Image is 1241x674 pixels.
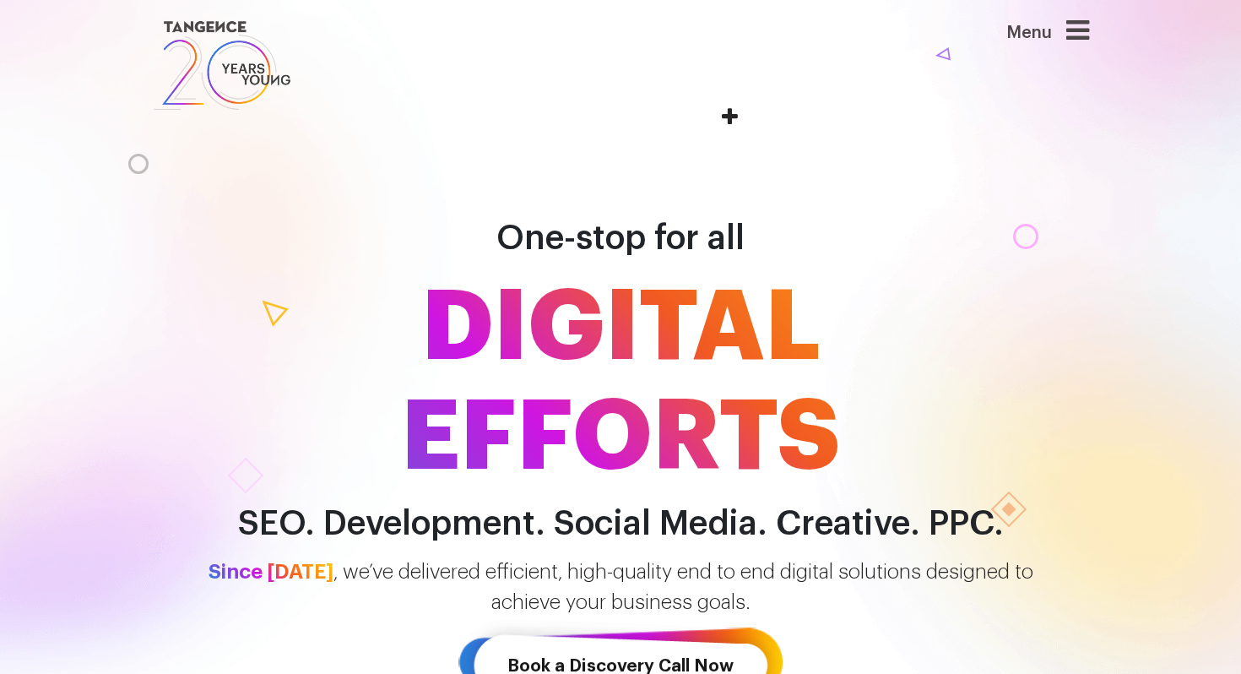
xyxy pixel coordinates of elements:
span: DIGITAL EFFORTS [139,273,1102,492]
p: , we’ve delivered efficient, high-quality end to end digital solutions designed to achieve your b... [139,557,1102,617]
img: logo SVG [152,17,292,114]
span: One-stop for all [496,221,745,255]
span: Since [DATE] [209,562,333,582]
h2: SEO. Development. Social Media. Creative. PPC. [139,505,1102,543]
